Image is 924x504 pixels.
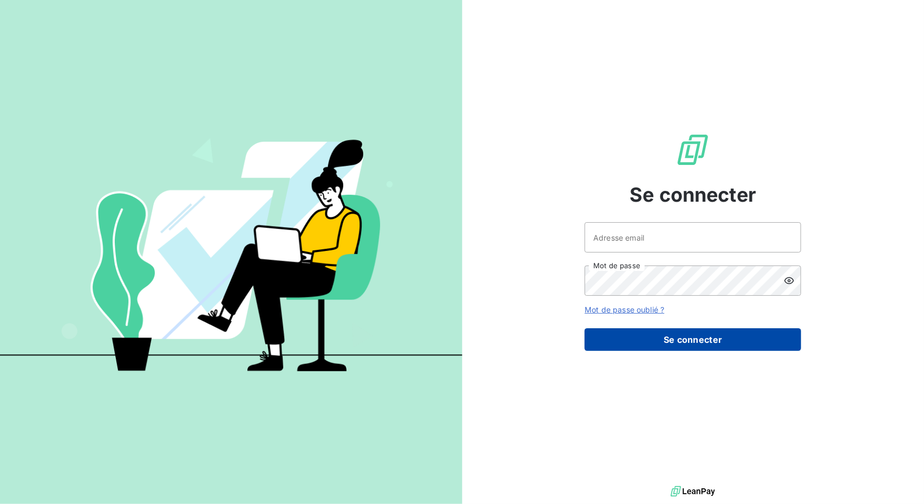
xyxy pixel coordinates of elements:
[585,328,801,351] button: Se connecter
[585,305,664,314] a: Mot de passe oublié ?
[676,132,710,167] img: Logo LeanPay
[585,222,801,253] input: placeholder
[630,180,756,209] span: Se connecter
[671,483,715,500] img: logo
